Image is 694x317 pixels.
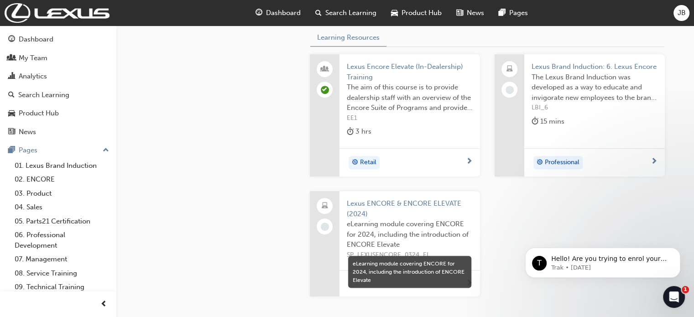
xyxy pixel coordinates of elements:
span: Pages [509,8,528,18]
span: Professional [545,157,579,168]
a: 03. Product [11,187,113,201]
span: Lexus Brand Induction: 6. Lexus Encore [532,62,657,72]
span: next-icon [466,158,473,166]
span: Search Learning [325,8,376,18]
a: 09. Technical Training [11,280,113,294]
a: Product Hub [4,105,113,122]
a: 07. Management [11,252,113,266]
span: learningRecordVerb_NONE-icon [506,86,514,94]
a: Analytics [4,68,113,85]
span: JB [678,8,686,18]
span: pages-icon [8,146,15,155]
span: News [467,8,484,18]
span: Dashboard [266,8,301,18]
span: learningRecordVerb_ATTEND-icon [321,86,329,94]
span: laptop-icon [322,200,328,212]
span: Hello! Are you trying to enrol your staff in a face to face training session? Check out the video... [40,26,155,70]
a: Search Learning [4,87,113,104]
button: Learning Resources [310,29,386,47]
span: people-icon [322,63,328,75]
button: Pages [4,142,113,159]
span: guage-icon [256,7,262,19]
a: 06. Professional Development [11,228,113,252]
span: Lexus ENCORE & ENCORE ELEVATE (2024) [347,198,473,219]
a: 02. ENCORE [11,172,113,187]
span: target-icon [537,157,543,169]
span: car-icon [391,7,398,19]
a: pages-iconPages [491,4,535,22]
span: Lexus Encore Elevate (In-Dealership) Training [347,62,473,82]
span: target-icon [352,157,358,169]
span: SP_LEXUSENCORE_0324_EL [347,250,473,260]
a: car-iconProduct Hub [384,4,449,22]
span: LBI_6 [532,103,657,113]
span: eLearning module covering ENCORE for 2024, including the introduction of ENCORE Elevate [347,219,473,250]
span: up-icon [103,145,109,156]
div: Analytics [19,71,47,82]
span: news-icon [8,128,15,136]
span: pages-icon [499,7,506,19]
a: Lexus Brand Induction: 6. Lexus EncoreThe Lexus Brand Induction was developed as a way to educate... [495,54,665,177]
div: Dashboard [19,34,53,45]
a: Lexus ENCORE & ENCORE ELEVATE (2024)eLearning module covering ENCORE for 2024, including the intr... [310,191,480,296]
span: The Lexus Brand Induction was developed as a way to educate and invigorate new employees to the b... [532,72,657,103]
span: duration-icon [532,116,538,127]
iframe: Intercom notifications message [511,229,694,292]
span: car-icon [8,109,15,118]
span: prev-icon [100,299,107,310]
p: Message from Trak, sent 37w ago [40,35,157,43]
a: Dashboard [4,31,113,48]
a: 08. Service Training [11,266,113,281]
span: search-icon [8,91,15,99]
span: next-icon [651,158,657,166]
div: Product Hub [19,108,59,119]
button: JB [673,5,689,21]
div: News [19,127,36,137]
span: EE1 [347,113,473,124]
a: 05. Parts21 Certification [11,214,113,229]
img: Trak [5,3,110,23]
span: The aim of this course is to provide dealership staff with an overview of the Encore Suite of Pro... [347,82,473,113]
div: 3 hrs [347,126,371,137]
span: Retail [360,157,376,168]
a: 04. Sales [11,200,113,214]
div: eLearning module covering ENCORE for 2024, including the introduction of ENCORE Elevate [353,260,467,284]
button: DashboardMy TeamAnalyticsSearch LearningProduct HubNews [4,29,113,142]
span: search-icon [315,7,322,19]
span: news-icon [456,7,463,19]
div: Pages [19,145,37,156]
span: chart-icon [8,73,15,81]
span: duration-icon [347,126,354,137]
a: News [4,124,113,140]
a: My Team [4,50,113,67]
a: search-iconSearch Learning [308,4,384,22]
a: 01. Lexus Brand Induction [11,159,113,173]
div: My Team [19,53,47,63]
span: Product Hub [402,8,442,18]
span: guage-icon [8,36,15,44]
span: laptop-icon [506,63,513,75]
div: 15 mins [532,116,564,127]
div: Search Learning [18,90,69,100]
span: people-icon [8,54,15,62]
span: 1 [682,286,689,293]
a: news-iconNews [449,4,491,22]
span: learningRecordVerb_NONE-icon [321,223,329,231]
a: guage-iconDashboard [248,4,308,22]
iframe: Intercom live chat [663,286,685,308]
a: Lexus Encore Elevate (In-Dealership) TrainingThe aim of this course is to provide dealership staf... [310,54,480,177]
